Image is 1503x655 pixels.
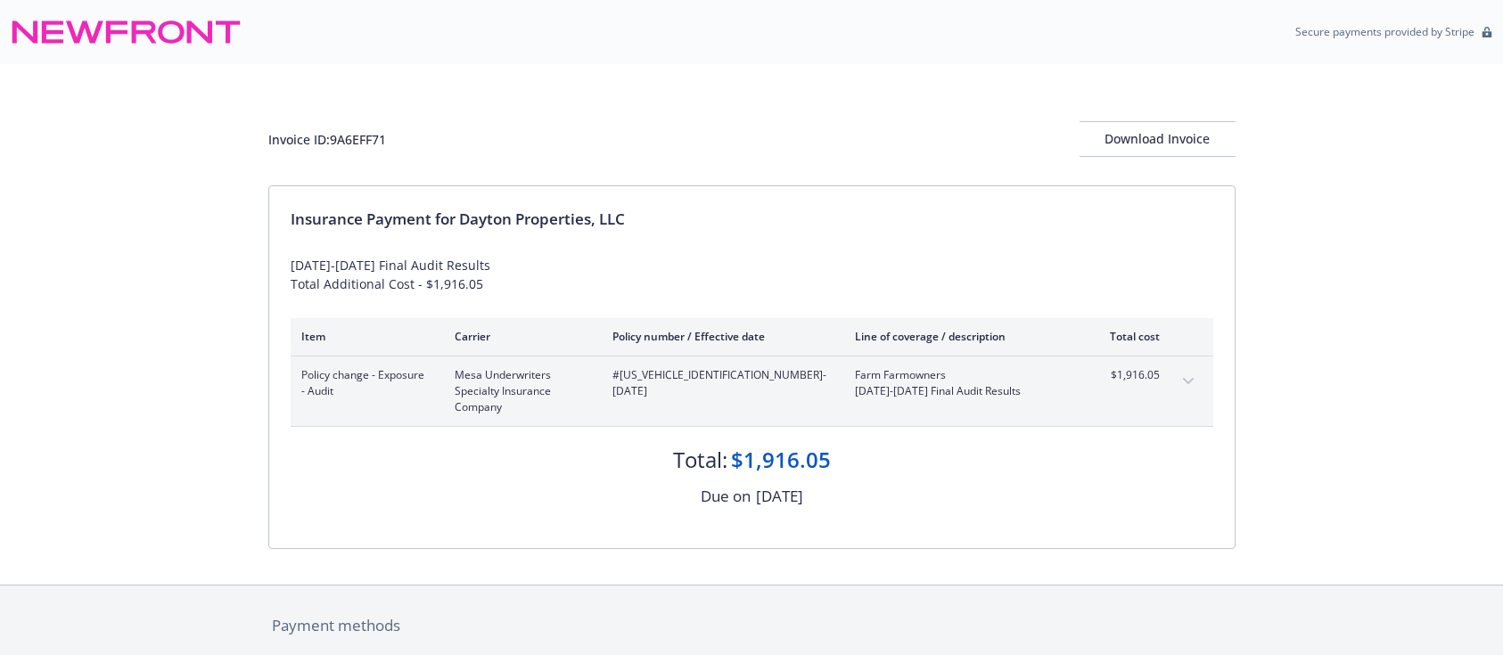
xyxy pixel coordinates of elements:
span: Farm Farmowners[DATE]-[DATE] Final Audit Results [855,367,1064,399]
div: Due on [701,485,751,508]
span: Farm Farmowners [855,367,1064,383]
div: Policy number / Effective date [612,329,826,344]
div: Total cost [1093,329,1160,344]
div: Download Invoice [1080,122,1236,156]
span: Policy change - Exposure - Audit [301,367,426,399]
span: #[US_VEHICLE_IDENTIFICATION_NUMBER] - [DATE] [612,367,826,399]
span: Mesa Underwriters Specialty Insurance Company [455,367,584,415]
button: expand content [1174,367,1203,396]
button: Download Invoice [1080,121,1236,157]
div: Total: [673,445,727,475]
span: [DATE]-[DATE] Final Audit Results [855,383,1064,399]
div: [DATE] [756,485,803,508]
div: $1,916.05 [731,445,831,475]
div: Carrier [455,329,584,344]
div: [DATE]-[DATE] Final Audit Results Total Additional Cost - $1,916.05 [291,256,1213,293]
div: Insurance Payment for Dayton Properties, LLC [291,208,1213,231]
div: Invoice ID: 9A6EFF71 [268,130,386,149]
div: Item [301,329,426,344]
div: Line of coverage / description [855,329,1064,344]
div: Payment methods [272,614,1232,637]
span: $1,916.05 [1093,367,1160,383]
p: Secure payments provided by Stripe [1295,24,1474,39]
div: Policy change - Exposure - AuditMesa Underwriters Specialty Insurance Company#[US_VEHICLE_IDENTIF... [291,356,1213,426]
